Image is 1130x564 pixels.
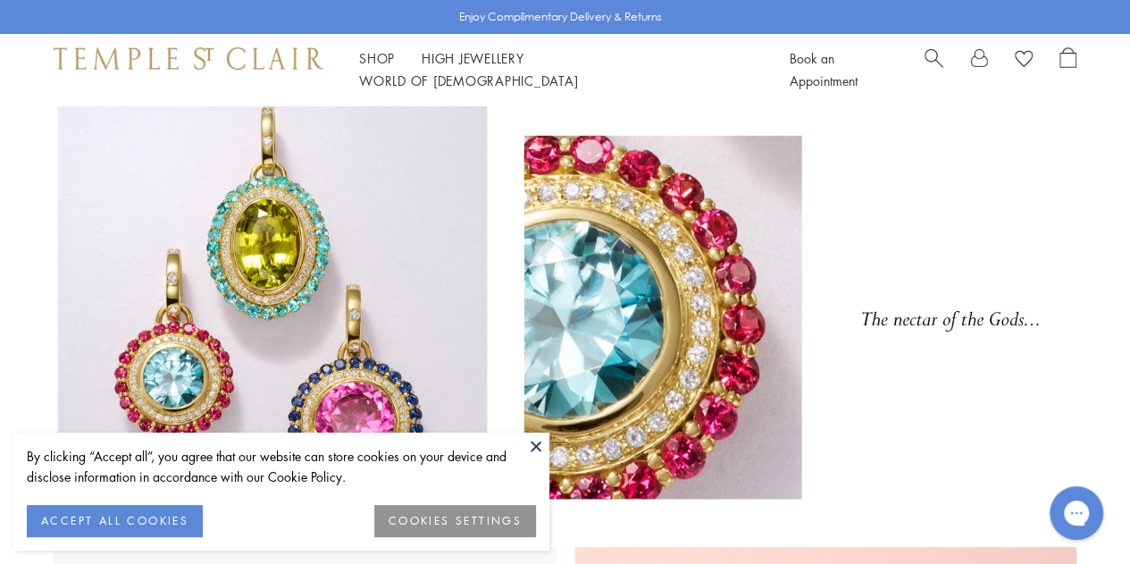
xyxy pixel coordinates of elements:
button: ACCEPT ALL COOKIES [27,505,203,537]
a: View Wishlist [1015,47,1033,74]
a: Book an Appointment [790,49,858,89]
a: ShopShop [359,49,395,67]
iframe: Gorgias live chat messenger [1041,480,1112,546]
a: Search [925,47,943,92]
a: World of [DEMOGRAPHIC_DATA]World of [DEMOGRAPHIC_DATA] [359,72,578,89]
button: COOKIES SETTINGS [374,505,536,537]
a: High JewelleryHigh Jewellery [422,49,524,67]
a: Open Shopping Bag [1059,47,1076,92]
img: Temple St. Clair [54,47,323,69]
nav: Main navigation [359,47,749,92]
div: By clicking “Accept all”, you agree that our website can store cookies on your device and disclos... [27,446,536,487]
p: Enjoy Complimentary Delivery & Returns [459,8,662,26]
